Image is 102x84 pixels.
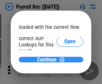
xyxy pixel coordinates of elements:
div: Please select the correct ADP Lookups for this month [19,29,57,54]
span: Open [64,39,76,44]
button: ContinueContinue [19,57,83,62]
button: Open [57,36,83,47]
img: Continue [59,57,65,62]
span: Continue [37,57,57,62]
